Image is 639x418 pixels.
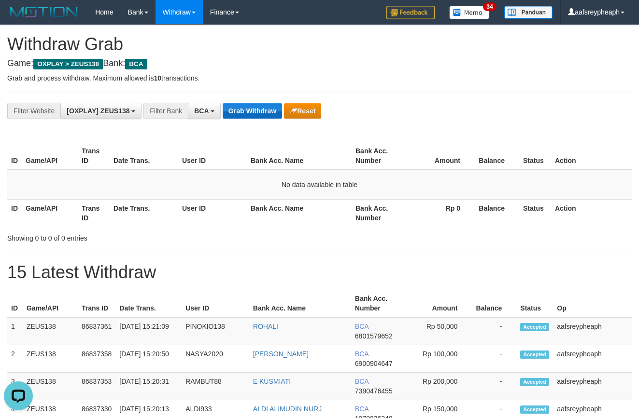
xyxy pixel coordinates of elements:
[253,350,309,358] a: [PERSON_NAME]
[178,142,247,170] th: User ID
[115,317,182,345] td: [DATE] 15:21:09
[551,142,632,170] th: Action
[223,103,282,119] button: Grab Withdraw
[7,5,81,19] img: MOTION_logo.png
[472,317,516,345] td: -
[115,290,182,317] th: Date Trans.
[60,103,142,119] button: [OXPLAY] ZEUS138
[110,199,178,227] th: Date Trans.
[407,345,472,373] td: Rp 100,000
[33,59,103,69] span: OXPLAY > ZEUS138
[23,290,78,317] th: Game/API
[483,2,496,11] span: 34
[407,317,472,345] td: Rp 50,000
[355,360,393,367] span: Copy 6900904647 to clipboard
[182,290,249,317] th: User ID
[553,345,632,373] td: aafsreypheaph
[355,387,393,395] span: Copy 7390476455 to clipboard
[475,199,519,227] th: Balance
[178,199,247,227] th: User ID
[7,373,23,400] td: 3
[355,323,369,330] span: BCA
[386,6,435,19] img: Feedback.jpg
[7,170,632,200] td: No data available in table
[7,290,23,317] th: ID
[78,199,110,227] th: Trans ID
[78,345,115,373] td: 86837358
[284,103,321,119] button: Reset
[407,373,472,400] td: Rp 200,000
[355,378,369,385] span: BCA
[110,142,178,170] th: Date Trans.
[4,4,33,33] button: Open LiveChat chat widget
[253,378,291,385] a: E KUSMIATI
[520,323,549,331] span: Accepted
[475,142,519,170] th: Balance
[7,73,632,83] p: Grab and process withdraw. Maximum allowed is transactions.
[519,199,551,227] th: Status
[22,199,78,227] th: Game/API
[7,35,632,54] h1: Withdraw Grab
[551,199,632,227] th: Action
[67,107,129,115] span: [OXPLAY] ZEUS138
[520,351,549,359] span: Accepted
[351,290,407,317] th: Bank Acc. Number
[553,290,632,317] th: Op
[352,199,408,227] th: Bank Acc. Number
[23,317,78,345] td: ZEUS138
[115,345,182,373] td: [DATE] 15:20:50
[23,373,78,400] td: ZEUS138
[188,103,221,119] button: BCA
[352,142,408,170] th: Bank Acc. Number
[407,290,472,317] th: Amount
[7,229,259,243] div: Showing 0 to 0 of 0 entries
[472,290,516,317] th: Balance
[520,405,549,414] span: Accepted
[182,345,249,373] td: NASYA2020
[182,373,249,400] td: RAMBUT88
[553,373,632,400] td: aafsreypheaph
[125,59,147,69] span: BCA
[7,199,22,227] th: ID
[182,317,249,345] td: PINOKIO138
[78,142,110,170] th: Trans ID
[194,107,209,115] span: BCA
[553,317,632,345] td: aafsreypheaph
[7,317,23,345] td: 1
[253,323,278,330] a: ROHALI
[22,142,78,170] th: Game/API
[253,405,322,413] a: ALDI ALIMUDIN NURJ
[7,142,22,170] th: ID
[7,345,23,373] td: 2
[408,142,475,170] th: Amount
[7,103,60,119] div: Filter Website
[408,199,475,227] th: Rp 0
[78,317,115,345] td: 86837361
[504,6,553,19] img: panduan.png
[519,142,551,170] th: Status
[249,290,351,317] th: Bank Acc. Name
[472,373,516,400] td: -
[115,373,182,400] td: [DATE] 15:20:31
[355,405,369,413] span: BCA
[520,378,549,386] span: Accepted
[355,350,369,358] span: BCA
[23,345,78,373] td: ZEUS138
[154,74,161,82] strong: 10
[78,373,115,400] td: 86837353
[472,345,516,373] td: -
[247,142,352,170] th: Bank Acc. Name
[143,103,188,119] div: Filter Bank
[7,263,632,282] h1: 15 Latest Withdraw
[78,290,115,317] th: Trans ID
[355,332,393,340] span: Copy 6801579652 to clipboard
[516,290,553,317] th: Status
[7,59,632,68] h4: Game: Bank:
[449,6,490,19] img: Button%20Memo.svg
[247,199,352,227] th: Bank Acc. Name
